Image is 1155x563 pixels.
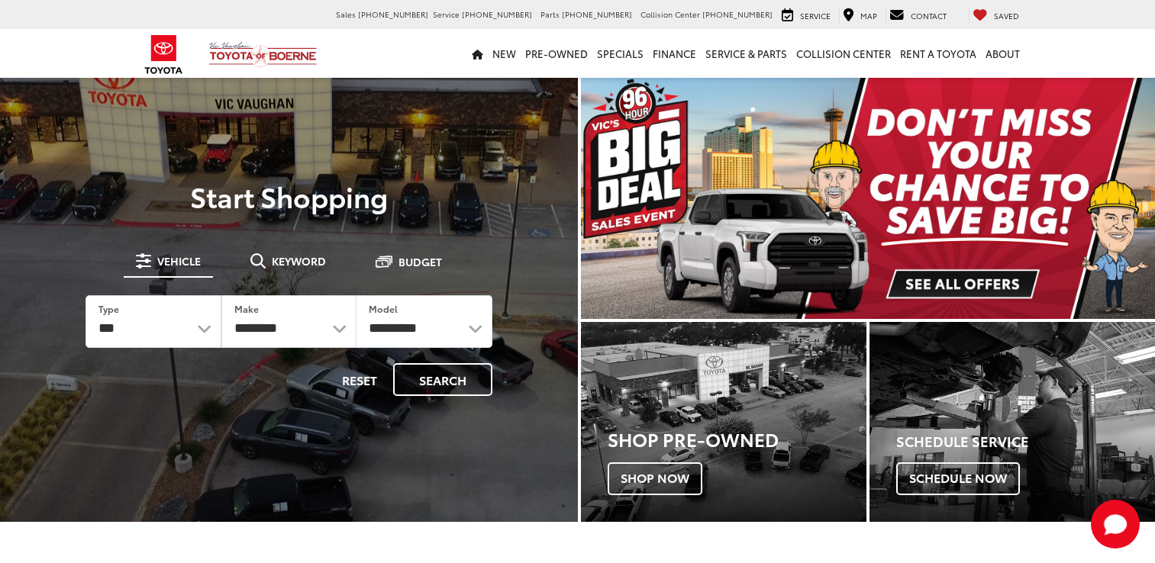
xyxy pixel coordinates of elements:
a: Schedule Service Schedule Now [869,322,1155,522]
label: Type [98,302,119,315]
a: Specials [592,29,648,78]
a: Finance [648,29,701,78]
button: Search [393,363,492,396]
span: Budget [398,256,442,267]
span: Contact [911,10,947,21]
label: Make [234,302,259,315]
button: Toggle Chat Window [1091,500,1140,549]
span: Sales [336,8,356,20]
button: Reset [329,363,390,396]
span: [PHONE_NUMBER] [562,8,632,20]
span: Service [433,8,460,20]
h3: Shop Pre-Owned [608,429,866,449]
a: My Saved Vehicles [969,7,1023,24]
a: Contact [886,7,950,24]
a: Service & Parts: Opens in a new tab [701,29,792,78]
a: Service [778,7,834,24]
div: Toyota [869,322,1155,522]
a: Rent a Toyota [895,29,981,78]
p: Start Shopping [64,181,514,211]
span: Service [800,10,831,21]
span: Saved [994,10,1019,21]
h4: Schedule Service [896,434,1155,449]
span: Vehicle [157,256,201,266]
a: Map [839,7,881,24]
a: About [981,29,1024,78]
span: Collision Center [640,8,700,20]
a: Shop Pre-Owned Shop Now [581,322,866,522]
svg: Start Chat [1091,500,1140,549]
a: Home [467,29,488,78]
img: Toyota [135,30,192,79]
a: Pre-Owned [521,29,592,78]
span: Parts [540,8,560,20]
span: [PHONE_NUMBER] [358,8,428,20]
span: [PHONE_NUMBER] [462,8,532,20]
a: Collision Center [792,29,895,78]
span: Schedule Now [896,462,1020,494]
span: Keyword [272,256,326,266]
img: Vic Vaughan Toyota of Boerne [208,41,318,68]
span: Map [860,10,877,21]
label: Model [369,302,398,315]
span: Shop Now [608,462,702,494]
a: New [488,29,521,78]
div: Toyota [581,322,866,522]
span: [PHONE_NUMBER] [702,8,773,20]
